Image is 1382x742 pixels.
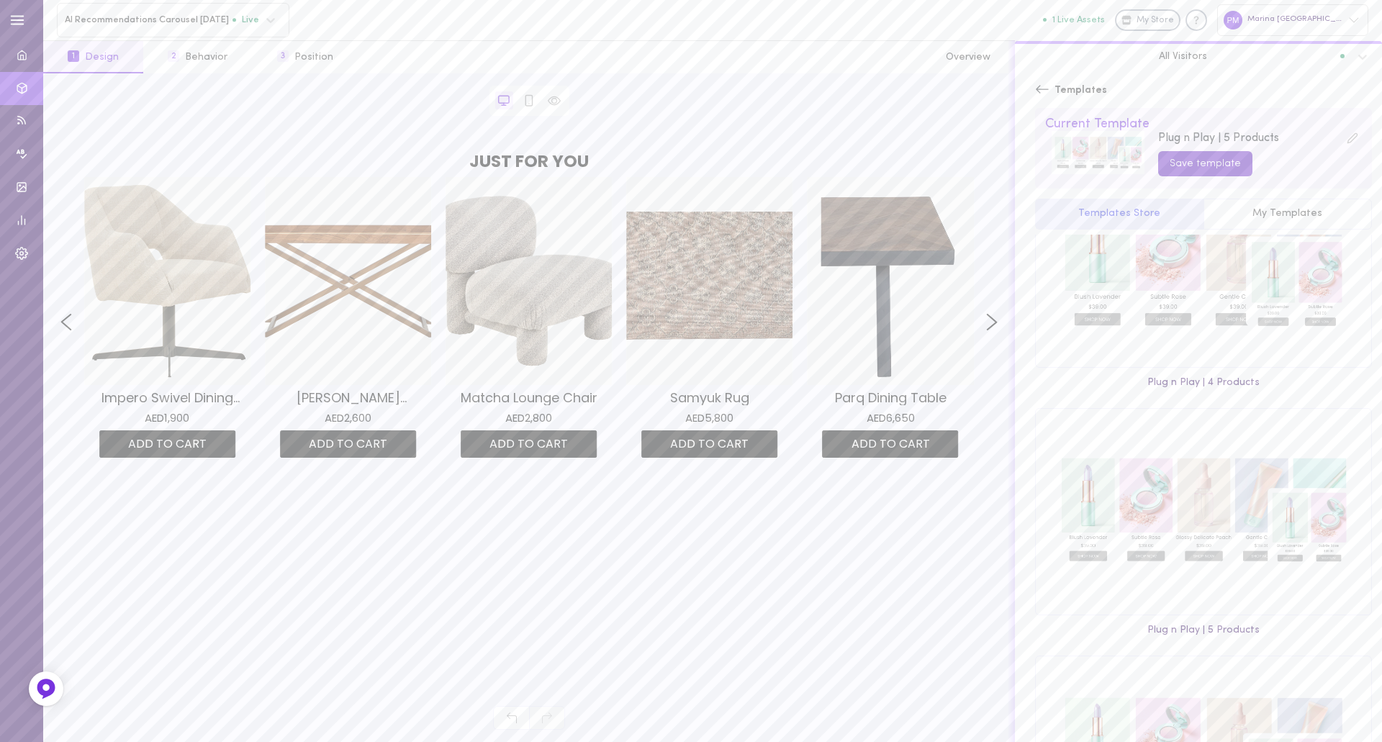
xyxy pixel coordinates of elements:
[43,41,143,73] button: 1Design
[1035,378,1372,398] div: Plug n Play | 4 Products
[529,706,565,730] span: Redo
[90,391,245,405] h3: Impero Swivel Dining Chair
[1035,625,1372,646] div: Plug n Play | 5 Products
[505,410,525,425] span: AED
[277,50,289,62] span: 3
[1115,9,1180,31] a: My Store
[1158,132,1343,144] div: Plug n Play | 5 Products
[1051,439,1356,582] img: Plug n Play | 5 Products
[65,14,232,25] span: AI Recommendations Carousel [DATE]
[705,410,733,425] span: 5,800
[1051,191,1356,334] img: Plug n Play | 4 Products
[1043,15,1115,25] a: 1 Live Assets
[232,15,259,24] span: Live
[280,430,416,458] span: ADD TO CART
[807,177,973,467] div: ADD TO CART
[626,177,792,467] div: ADD TO CART
[525,410,552,425] span: 2,800
[493,706,529,730] span: Undo
[35,678,57,700] img: Feedback Button
[446,177,612,467] div: ADD TO CART
[685,410,705,425] span: AED
[632,391,787,405] h3: Samyuk Rug
[461,430,597,458] span: ADD TO CART
[143,41,252,73] button: 2Behavior
[84,177,250,467] div: ADD TO CART
[145,410,164,425] span: AED
[164,410,189,425] span: 1,900
[253,41,358,73] button: 3Position
[641,430,777,458] span: ADD TO CART
[79,153,979,170] h2: JUST FOR YOU
[885,410,914,425] span: 6,650
[1045,118,1362,131] div: Current Template
[822,430,958,458] span: ADD TO CART
[168,50,179,62] span: 2
[265,177,431,467] div: ADD TO CART
[1045,131,1151,174] img: Placeholder
[344,410,371,425] span: 2,600
[99,430,235,458] span: ADD TO CART
[813,391,967,405] h3: Parq Dining Table
[1043,15,1105,24] button: 1 Live Assets
[68,50,79,62] span: 1
[866,410,885,425] span: AED
[981,177,1003,467] button: Right arrow
[271,391,425,405] h3: [PERSON_NAME] Console Table
[1035,199,1203,230] button: Templates Store
[325,410,344,425] span: AED
[1137,14,1174,27] span: My Store
[1217,4,1368,35] div: Marina [GEOGRAPHIC_DATA]
[1054,83,1107,98] span: Templates
[1159,50,1207,63] span: All Visitors
[55,177,77,467] button: Left arrow
[921,41,1015,73] button: Overview
[1185,9,1207,31] div: Knowledge center
[451,391,606,405] h3: Matcha Lounge Chair
[1158,151,1252,176] button: Save template
[1203,199,1373,230] button: My Templates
